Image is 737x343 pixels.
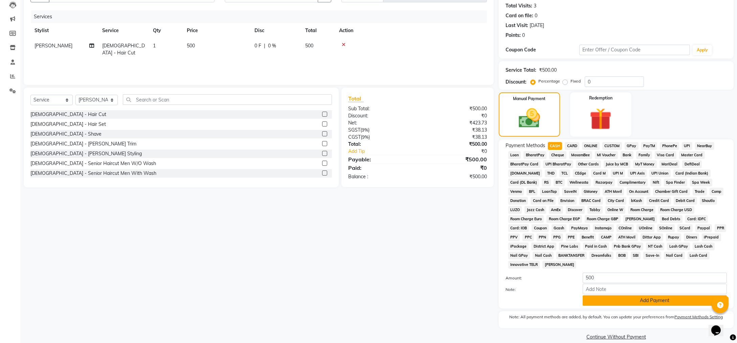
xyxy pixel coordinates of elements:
span: Pnb Bank GPay [612,243,643,250]
span: | [264,42,265,49]
div: [DEMOGRAPHIC_DATA] - [PERSON_NAME] Trim [30,140,136,147]
span: BRAC Card [579,197,603,205]
th: Disc [250,23,301,38]
span: Nift [650,179,661,186]
span: Diners [684,233,699,241]
span: CUSTOM [602,142,622,150]
div: ₹0 [418,112,492,119]
span: NT Cash [646,243,665,250]
input: Add Note [583,284,727,294]
span: SCard [677,224,693,232]
div: [DEMOGRAPHIC_DATA] - [PERSON_NAME] Styling [30,150,142,157]
span: 9% [362,127,368,133]
th: Total [301,23,335,38]
span: City Card [606,197,626,205]
span: UPI BharatPay [543,160,573,168]
button: Apply [693,45,712,55]
span: 500 [187,43,195,49]
span: PPE [566,233,577,241]
input: Search or Scan [123,94,332,105]
iframe: chat widget [709,316,730,336]
span: Complimentary [618,179,648,186]
div: [DATE] [530,22,544,29]
div: Paid: [343,164,418,172]
span: Master Card [679,151,705,159]
th: Action [335,23,487,38]
span: Room Charge Euro [508,215,544,223]
div: ₹500.00 [418,155,492,163]
span: Envision [558,197,577,205]
span: Room Charge USD [658,206,694,214]
div: ₹500.00 [418,141,492,148]
span: Payment Methods [506,142,545,149]
span: Other Cards [576,160,601,168]
div: Last Visit: [506,22,528,29]
span: RS [542,179,551,186]
div: Balance : [343,173,418,180]
span: THD [545,169,557,177]
span: Dreamfolks [589,252,613,259]
span: UPI [682,142,692,150]
span: GPay [625,142,639,150]
div: Total: [343,141,418,148]
div: ₹38.13 [418,127,492,134]
span: Discover [566,206,585,214]
span: Spa Finder [664,179,687,186]
span: ONLINE [582,142,600,150]
span: Paid in Cash [583,243,609,250]
div: Discount: [506,78,527,86]
span: 0 F [254,42,261,49]
span: MariDeal [660,160,680,168]
span: CASH [548,142,562,150]
span: Nail Cash [533,252,554,259]
span: Total [348,95,364,102]
div: ( ) [343,134,418,141]
span: Benefit [580,233,596,241]
span: Lash Card [688,252,710,259]
span: SaveIN [562,188,579,196]
span: Card (DL Bank) [508,179,539,186]
label: Amount: [500,275,578,281]
span: BharatPay [523,151,546,159]
span: TCL [559,169,570,177]
span: Lash Cash [693,243,715,250]
label: Note: All payment methods are added, by default. You can update your preferences from [506,314,727,323]
span: LoanTap [540,188,559,196]
span: ATH Movil [616,233,638,241]
th: Price [183,23,250,38]
span: Spa Week [690,179,712,186]
div: 3 [534,2,536,9]
div: ₹500.00 [539,67,557,74]
span: UPI Union [649,169,671,177]
span: Juice by MCB [604,160,630,168]
span: BharatPay Card [508,160,541,168]
span: MI Voucher [595,151,618,159]
th: Service [98,23,149,38]
div: [DEMOGRAPHIC_DATA] - Shave [30,131,102,138]
span: Family [636,151,652,159]
span: Visa Card [655,151,676,159]
span: Innovative TELR [508,261,540,269]
span: Wellnessta [567,179,591,186]
div: [DEMOGRAPHIC_DATA] - Senior Haircut Men W/O Wash [30,160,156,167]
span: iPackage [508,243,529,250]
span: Trade [693,188,707,196]
span: PPR [715,224,726,232]
th: Stylist [30,23,98,38]
span: Card (Indian Bank) [673,169,711,177]
img: _gift.svg [583,105,619,133]
div: Total Visits: [506,2,532,9]
span: Card: IDFC [685,215,708,223]
a: Continue Without Payment [500,334,732,341]
div: ₹0 [418,164,492,172]
span: Room Charge [628,206,655,214]
span: PPN [537,233,549,241]
span: Chamber Gift Card [653,188,690,196]
span: BOB [616,252,628,259]
span: bKash [629,197,644,205]
span: Rupay [666,233,682,241]
input: Enter Offer / Coupon Code [579,45,690,55]
span: UPI Axis [628,169,647,177]
span: PPC [522,233,534,241]
input: Amount [583,273,727,283]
